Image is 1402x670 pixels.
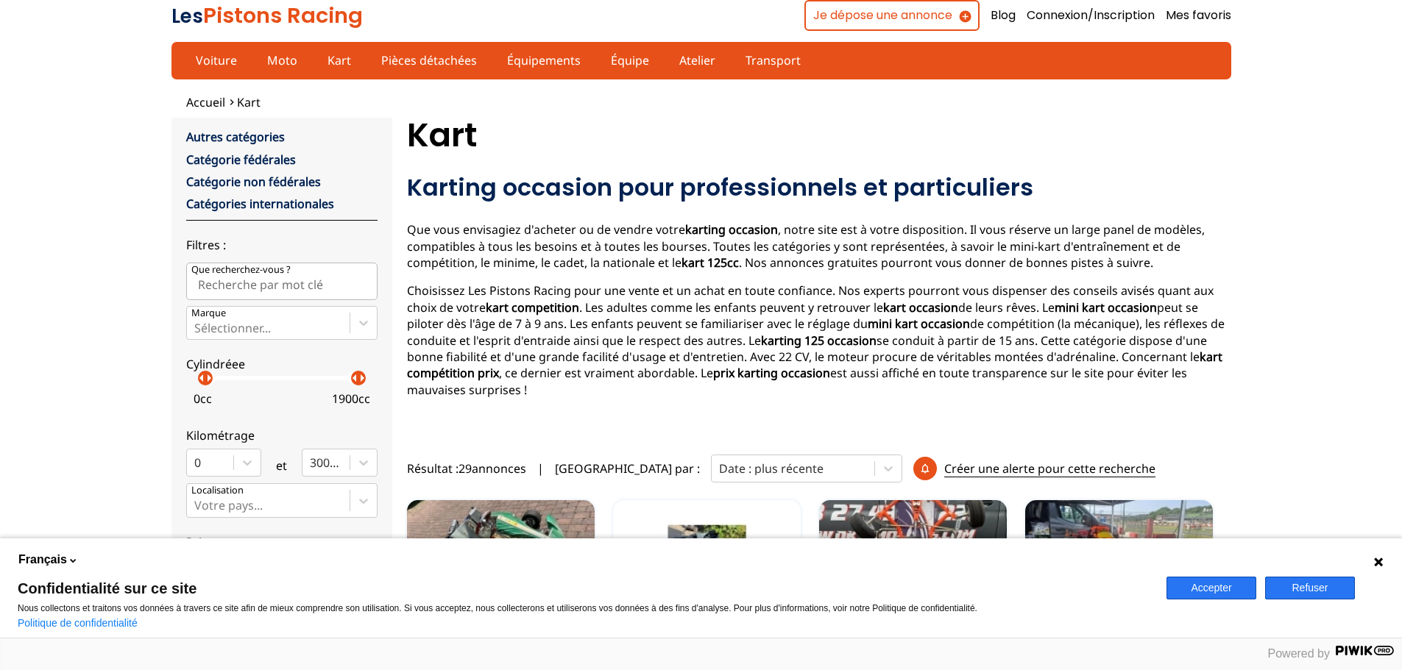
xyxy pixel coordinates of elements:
p: Créer une alerte pour cette recherche [944,460,1155,477]
p: Localisation [191,484,244,497]
img: KART KZ COMPLET CHASSIS HAASE + MOTEUR PAVESI [613,500,801,610]
img: Exprit [819,500,1007,610]
p: Que recherchez-vous ? [191,263,291,277]
input: 300000 [310,456,313,469]
a: Catégories internationales [186,196,334,212]
strong: mini kart occasion [1055,299,1157,316]
p: Marque [191,307,226,320]
a: Transport [736,48,810,73]
strong: mini kart occasion [868,316,970,332]
a: Exprit59 [819,500,1007,610]
h1: Kart [407,118,1231,153]
a: KART KZ COMPLET CHASSIS HAASE + MOTEUR PAVESI67 [613,500,801,610]
strong: kart 125cc [681,254,739,271]
img: Kart CRG 2024 [1025,500,1213,610]
p: 0 cc [194,391,212,407]
strong: karting 125 occasion [761,332,877,349]
p: [GEOGRAPHIC_DATA] par : [555,460,700,477]
p: arrow_left [346,369,364,387]
span: Les [171,3,203,29]
button: Accepter [1166,577,1256,599]
p: Nous collectons et traitons vos données à travers ce site afin de mieux comprendre son utilisatio... [18,603,1149,613]
span: Confidentialité sur ce site [18,581,1149,596]
span: Powered by [1268,647,1331,660]
strong: karting occasion [685,221,778,238]
a: Atelier [670,48,725,73]
h2: Karting occasion pour professionnels et particuliers [407,173,1231,202]
a: Politique de confidentialité [18,617,138,629]
a: Accueil [186,94,225,110]
p: Cylindréee [186,356,378,372]
a: Moto [258,48,307,73]
strong: kart compétition prix [407,349,1222,381]
a: Voiture [186,48,247,73]
a: Autres catégories [186,129,285,145]
img: KART CHASSIS TONYKART à MOTEUR IAME X30 [407,500,595,610]
a: Catégorie fédérales [186,152,296,168]
a: Équipe [601,48,659,73]
span: | [537,460,544,477]
p: Que vous envisagiez d'acheter ou de vendre votre , notre site est à votre disposition. Il vous ré... [407,221,1231,271]
strong: kart occasion [883,299,958,316]
a: Kart [318,48,361,73]
p: arrow_right [200,369,218,387]
input: Votre pays... [194,499,197,512]
button: Refuser [1265,577,1355,599]
a: LesPistons Racing [171,1,363,30]
strong: kart competition [486,299,579,316]
span: Français [18,552,67,568]
a: Catégorie non fédérales [186,174,321,190]
p: Choisissez Les Pistons Racing pour une vente et un achat en toute confiance. Nos experts pourront... [407,282,1231,398]
a: Kart CRG 2024[GEOGRAPHIC_DATA] [1025,500,1213,610]
span: Résultat : 29 annonces [407,460,526,477]
a: Blog [991,7,1016,24]
a: Kart [237,94,261,110]
p: arrow_right [353,369,371,387]
p: Prix [186,534,378,550]
a: Pièces détachées [372,48,486,73]
input: Que recherchez-vous ? [186,263,378,299]
input: 0 [194,456,197,469]
p: Filtres : [186,237,378,253]
input: MarqueSélectionner... [194,321,197,335]
a: KART CHASSIS TONYKART à MOTEUR IAME X3067 [407,500,595,610]
p: et [276,457,287,474]
a: Équipements [498,48,590,73]
p: 1900 cc [332,391,370,407]
p: arrow_left [193,369,210,387]
a: Mes favoris [1166,7,1231,24]
a: Connexion/Inscription [1027,7,1155,24]
strong: prix karting occasion [713,365,830,381]
p: Kilométrage [186,427,378,443]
